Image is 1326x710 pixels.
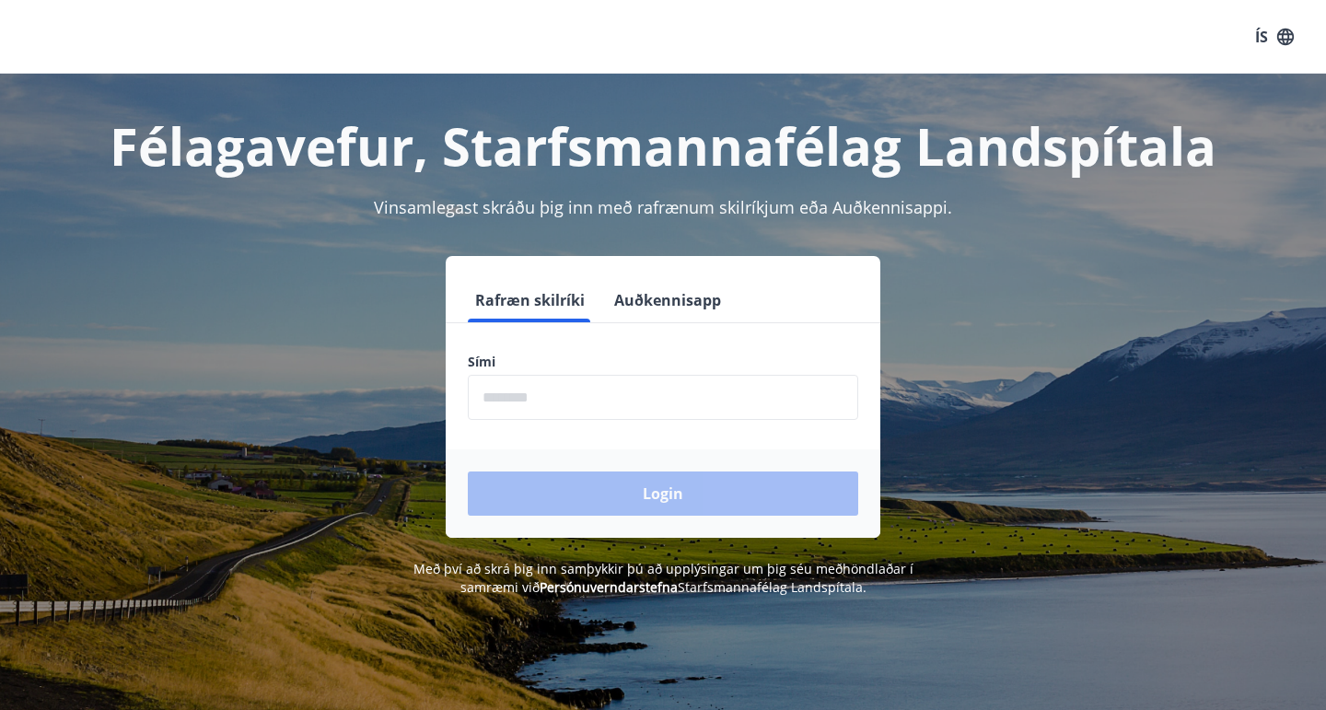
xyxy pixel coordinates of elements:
[22,111,1304,180] h1: Félagavefur, Starfsmannafélag Landspítala
[374,196,952,218] span: Vinsamlegast skráðu þig inn með rafrænum skilríkjum eða Auðkennisappi.
[468,353,858,371] label: Sími
[540,578,678,596] a: Persónuverndarstefna
[607,278,728,322] button: Auðkennisapp
[1245,20,1304,53] button: ÍS
[468,278,592,322] button: Rafræn skilríki
[413,560,913,596] span: Með því að skrá þig inn samþykkir þú að upplýsingar um þig séu meðhöndlaðar í samræmi við Starfsm...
